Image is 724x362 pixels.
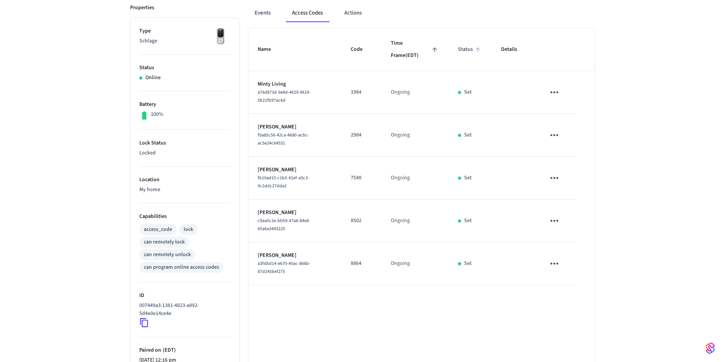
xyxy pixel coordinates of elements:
[144,263,219,271] div: can program online access codes
[258,175,309,189] span: fb10ad15-c1b5-41ef-a5c3-0c2ddc27dda2
[464,174,472,182] p: Set
[184,226,193,234] div: lock
[464,131,472,139] p: Set
[139,27,230,35] p: Type
[144,238,185,246] div: can remotely lock
[351,174,372,182] p: 7548
[464,88,472,96] p: Set
[139,139,230,147] p: Lock Status
[382,114,449,157] td: Ongoing
[351,260,372,268] p: 8864
[458,44,483,55] span: Status
[706,342,715,354] img: SeamLogoGradient.69752ec5.svg
[144,226,172,234] div: access_code
[258,89,311,104] span: a76d873d-9e8d-4629-9619-5b21fb97ac6d
[338,4,368,22] button: Actions
[382,242,449,285] td: Ongoing
[130,4,154,12] p: Properties
[248,4,277,22] button: Events
[139,292,230,300] p: ID
[139,213,230,221] p: Capabilities
[351,88,372,96] p: 1984
[151,110,163,119] p: 100%
[382,200,449,242] td: Ongoing
[382,71,449,114] td: Ongoing
[145,74,161,82] p: Online
[144,251,191,259] div: can remotely unlock
[248,4,594,22] div: ant example
[139,176,230,184] p: Location
[258,132,309,146] span: f9a85c56-42ca-4680-acbc-ac5e24c64531
[211,27,230,46] img: Yale Assure Touchscreen Wifi Smart Lock, Satin Nickel, Front
[258,209,332,217] p: [PERSON_NAME]
[286,4,329,22] button: Access Codes
[258,44,281,55] span: Name
[139,186,230,194] p: My home
[258,80,332,88] p: Minty Living
[139,101,230,109] p: Battery
[382,157,449,200] td: Ongoing
[258,252,332,260] p: [PERSON_NAME]
[351,217,372,225] p: 8502
[501,44,527,55] span: Details
[139,302,227,318] p: 007449a3-1381-4823-a892-5d4e0e14ce4e
[139,37,230,45] p: Schlage
[161,346,176,354] span: ( EDT )
[258,260,310,275] span: a3fdbd14-e670-40ac-866b-87d245bef275
[258,166,332,174] p: [PERSON_NAME]
[464,260,472,268] p: Set
[351,131,372,139] p: 2984
[139,64,230,72] p: Status
[464,217,472,225] p: Set
[258,123,332,131] p: [PERSON_NAME]
[391,37,440,62] span: Time Frame(EDT)
[258,218,310,232] span: c9aa5c2e-bb59-47a8-84e8-65a6a3443225
[351,44,372,55] span: Code
[248,28,594,285] table: sticky table
[139,149,230,157] p: Locked
[139,346,230,354] p: Paired on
